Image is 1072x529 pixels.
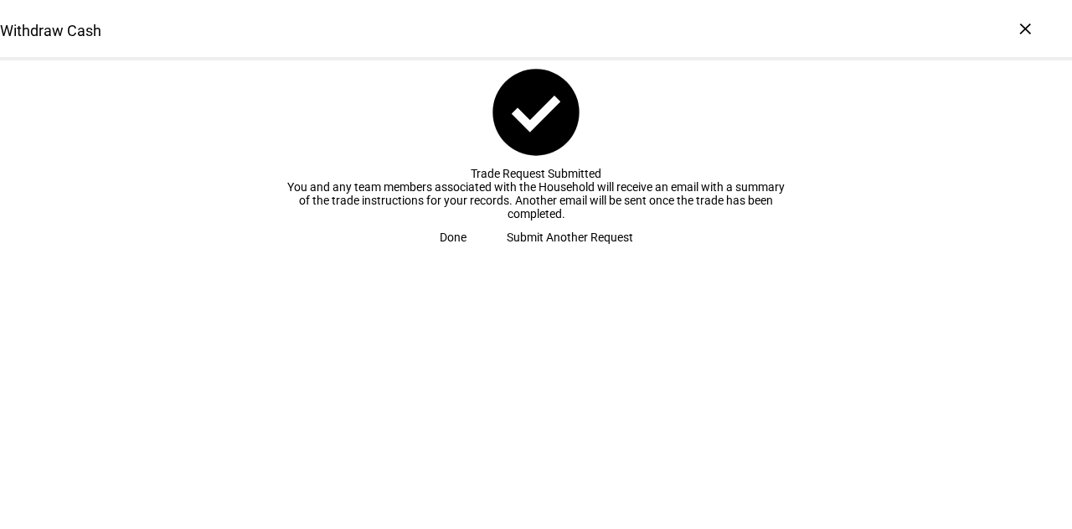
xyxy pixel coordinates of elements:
[507,220,633,254] span: Submit Another Request
[484,60,588,164] mat-icon: check_circle
[420,220,487,254] button: Done
[487,220,653,254] button: Submit Another Request
[440,220,466,254] span: Done
[285,167,787,180] div: Trade Request Submitted
[285,180,787,220] div: You and any team members associated with the Household will receive an email with a summary of th...
[1012,15,1038,42] div: ×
